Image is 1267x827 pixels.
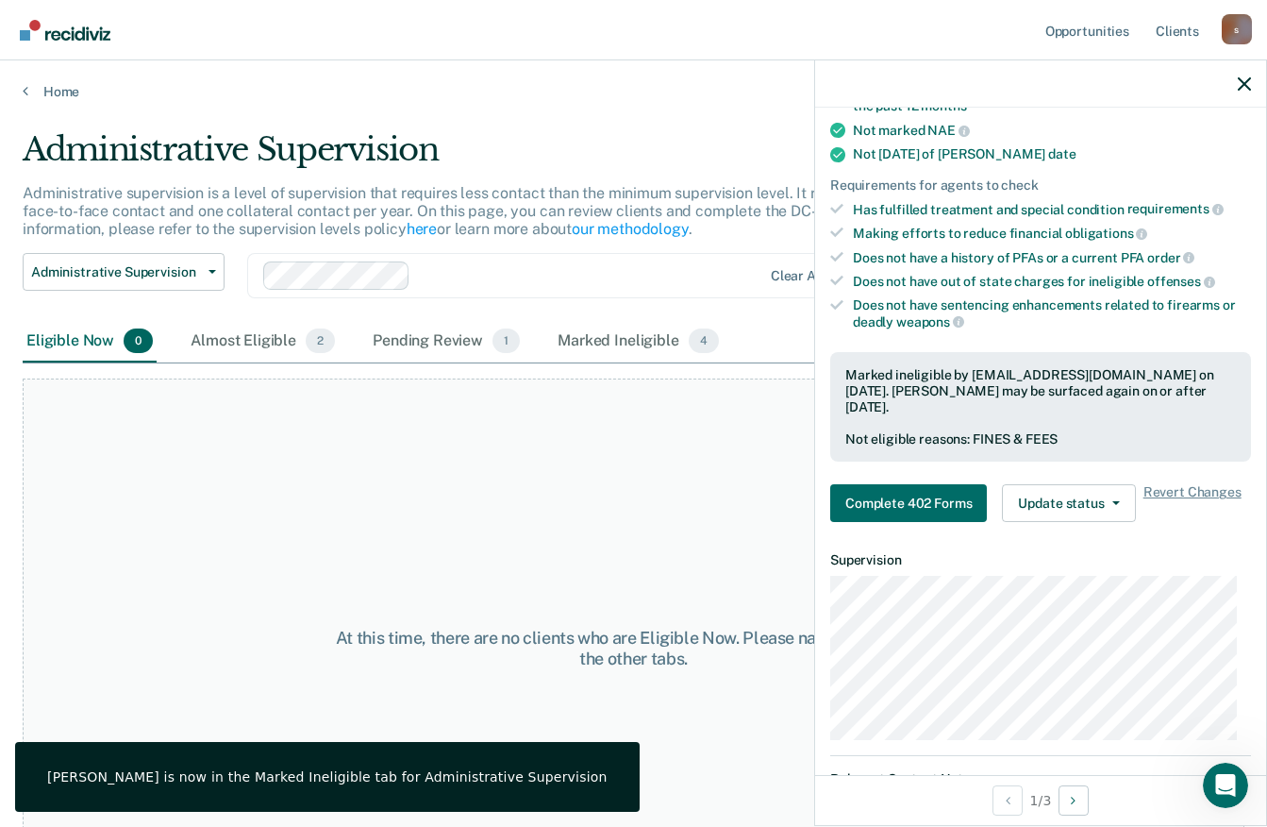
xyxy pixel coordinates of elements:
[1147,274,1215,289] span: offenses
[771,268,851,284] div: Clear agents
[124,329,153,353] span: 0
[853,249,1251,266] div: Does not have a history of PFAs or a current PFA order
[853,225,1251,242] div: Making efforts to reduce financial
[369,321,524,363] div: Pending Review
[1059,785,1089,816] button: Next Opportunity
[1127,201,1224,216] span: requirements
[1143,484,1242,522] span: Revert Changes
[23,184,962,238] p: Administrative supervision is a level of supervision that requires less contact than the minimum ...
[1065,226,1147,241] span: obligations
[689,329,719,353] span: 4
[896,314,964,329] span: weapons
[1048,146,1075,161] span: date
[830,771,1251,787] dt: Relevant Contact Notes
[1203,763,1248,808] iframe: Intercom live chat
[830,484,994,522] a: Navigate to form link
[187,321,339,363] div: Almost Eligible
[1002,484,1135,522] button: Update status
[572,220,689,238] a: our methodology
[23,130,973,184] div: Administrative Supervision
[1222,14,1252,44] div: s
[992,785,1023,816] button: Previous Opportunity
[927,123,969,138] span: NAE
[830,552,1251,568] dt: Supervision
[845,367,1236,414] div: Marked ineligible by [EMAIL_ADDRESS][DOMAIN_NAME] on [DATE]. [PERSON_NAME] may be surfaced again ...
[492,329,520,353] span: 1
[853,122,1251,139] div: Not marked
[853,201,1251,218] div: Has fulfilled treatment and special condition
[554,321,723,363] div: Marked Ineligible
[20,20,110,41] img: Recidiviz
[328,628,939,668] div: At this time, there are no clients who are Eligible Now. Please navigate to one of the other tabs.
[23,321,157,363] div: Eligible Now
[407,220,437,238] a: here
[47,768,608,785] div: [PERSON_NAME] is now in the Marked Ineligible tab for Administrative Supervision
[853,146,1251,162] div: Not [DATE] of [PERSON_NAME]
[1222,14,1252,44] button: Profile dropdown button
[23,83,1244,100] a: Home
[306,329,335,353] span: 2
[815,775,1266,825] div: 1 / 3
[31,264,201,280] span: Administrative Supervision
[845,431,1236,447] div: Not eligible reasons: FINES & FEES
[830,177,1251,194] div: Requirements for agents to check
[830,484,987,522] button: Complete 402 Forms
[853,297,1251,329] div: Does not have sentencing enhancements related to firearms or deadly
[853,273,1251,290] div: Does not have out of state charges for ineligible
